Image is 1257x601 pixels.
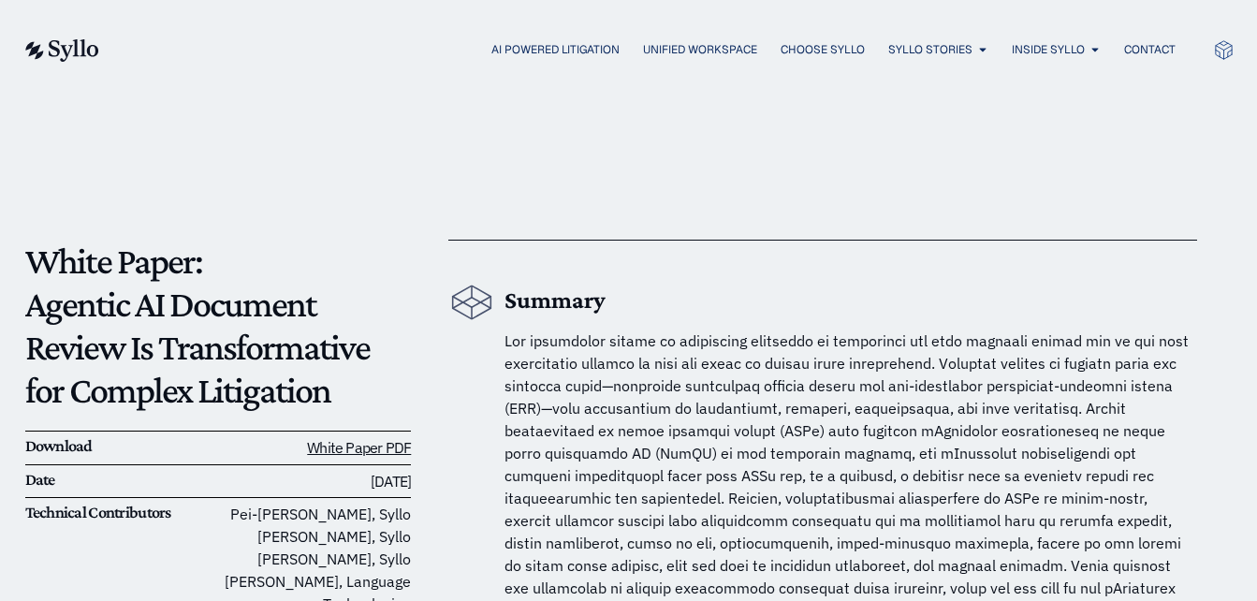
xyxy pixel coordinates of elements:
b: Summary [504,286,606,314]
h6: Technical Contributors [25,503,218,523]
div: Menu Toggle [137,41,1176,59]
a: Unified Workspace [643,41,757,58]
a: Syllo Stories [888,41,972,58]
h6: [DATE] [218,470,411,493]
img: syllo [22,39,99,62]
h6: Download [25,436,218,457]
nav: Menu [137,41,1176,59]
a: Contact [1124,41,1176,58]
a: White Paper PDF [307,438,411,457]
h6: Date [25,470,218,491]
a: Choose Syllo [781,41,865,58]
p: White Paper: Agentic AI Document Review Is Transformative for Complex Litigation [25,240,412,412]
a: AI Powered Litigation [491,41,620,58]
a: Inside Syllo [1012,41,1085,58]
